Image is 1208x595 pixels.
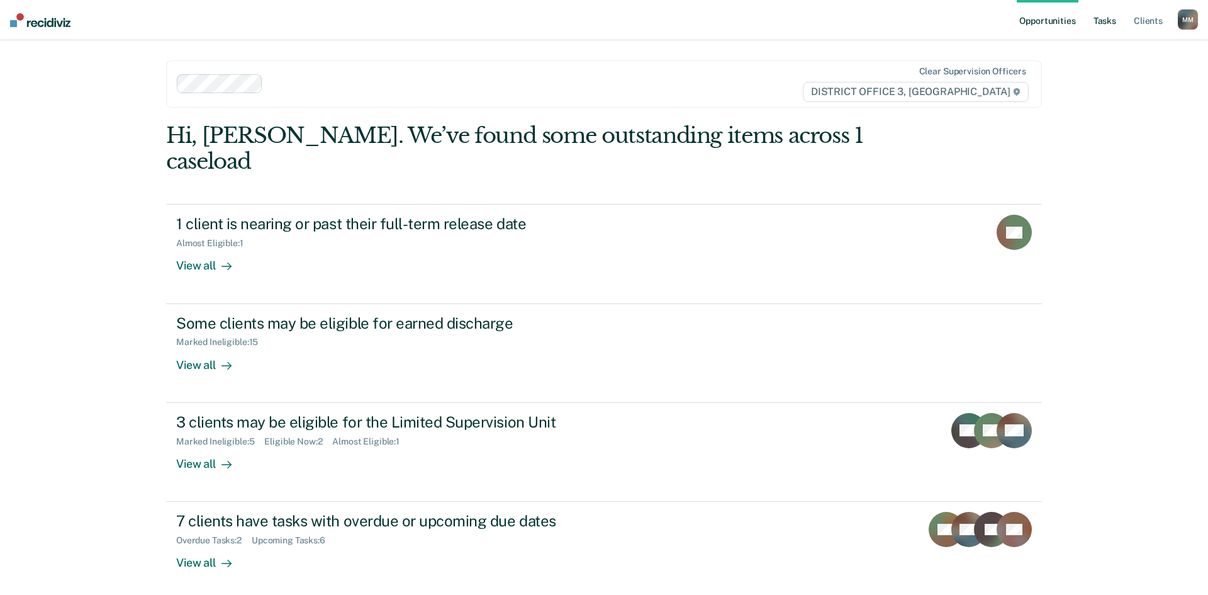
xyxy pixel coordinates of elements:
[264,436,332,447] div: Eligible Now : 2
[252,535,335,546] div: Upcoming Tasks : 6
[176,446,247,471] div: View all
[176,249,247,273] div: View all
[803,82,1029,102] span: DISTRICT OFFICE 3, [GEOGRAPHIC_DATA]
[176,348,247,372] div: View all
[166,403,1042,502] a: 3 clients may be eligible for the Limited Supervision UnitMarked Ineligible:5Eligible Now:2Almost...
[1178,9,1198,30] button: MM
[10,13,70,27] img: Recidiviz
[1178,9,1198,30] div: M M
[166,123,867,174] div: Hi, [PERSON_NAME]. We’ve found some outstanding items across 1 caseload
[176,512,618,530] div: 7 clients have tasks with overdue or upcoming due dates
[176,238,254,249] div: Almost Eligible : 1
[176,546,247,570] div: View all
[919,66,1026,77] div: Clear supervision officers
[176,413,618,431] div: 3 clients may be eligible for the Limited Supervision Unit
[176,337,268,348] div: Marked Ineligible : 15
[166,304,1042,403] a: Some clients may be eligible for earned dischargeMarked Ineligible:15View all
[166,204,1042,303] a: 1 client is nearing or past their full-term release dateAlmost Eligible:1View all
[176,436,264,447] div: Marked Ineligible : 5
[176,314,618,332] div: Some clients may be eligible for earned discharge
[176,535,252,546] div: Overdue Tasks : 2
[176,215,618,233] div: 1 client is nearing or past their full-term release date
[332,436,410,447] div: Almost Eligible : 1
